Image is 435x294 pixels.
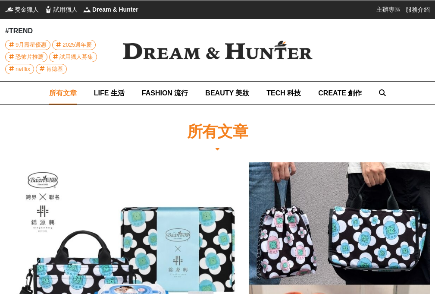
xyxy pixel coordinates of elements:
span: netflix [16,64,30,74]
a: CREATE 創作 [318,82,362,104]
img: Dream & Hunter [111,29,324,71]
span: 9月壽星優惠 [16,40,47,50]
a: BEAUTY 美妝 [205,82,249,104]
img: 獎金獵人 [5,5,14,14]
a: 恐怖片推薦 [5,52,47,62]
span: TECH 科技 [266,89,301,97]
span: 肯德基 [46,64,63,74]
img: 試用獵人 [44,5,53,14]
a: FASHION 流行 [142,82,188,104]
a: netflix [5,64,34,74]
a: 肯德基 [36,64,67,74]
a: 試用獵人試用獵人 [44,5,78,14]
span: FASHION 流行 [142,89,188,97]
span: Dream & Hunter [92,5,138,14]
span: 試用獵人募集 [59,52,93,62]
a: 試用獵人募集 [49,52,97,62]
img: Dream & Hunter [83,5,91,14]
a: 9月壽星優惠 [5,40,50,50]
a: 服務介紹 [406,5,430,14]
span: 2025週年慶 [63,40,92,50]
span: 恐怖片推薦 [16,52,44,62]
span: LIFE 生活 [94,89,125,97]
a: 獎金獵人獎金獵人 [5,5,39,14]
a: TECH 科技 [266,82,301,104]
a: Dream & HunterDream & Hunter [83,5,138,14]
span: 獎金獵人 [15,5,39,14]
span: 所有文章 [49,89,77,97]
span: CREATE 創作 [318,89,362,97]
div: #TREND [5,26,111,36]
a: 2025週年慶 [52,40,96,50]
a: LIFE 生活 [94,82,125,104]
h1: 所有文章 [187,122,248,141]
span: BEAUTY 美妝 [205,89,249,97]
span: 試用獵人 [53,5,78,14]
a: 所有文章 [49,82,77,104]
a: 主辦專區 [376,5,401,14]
